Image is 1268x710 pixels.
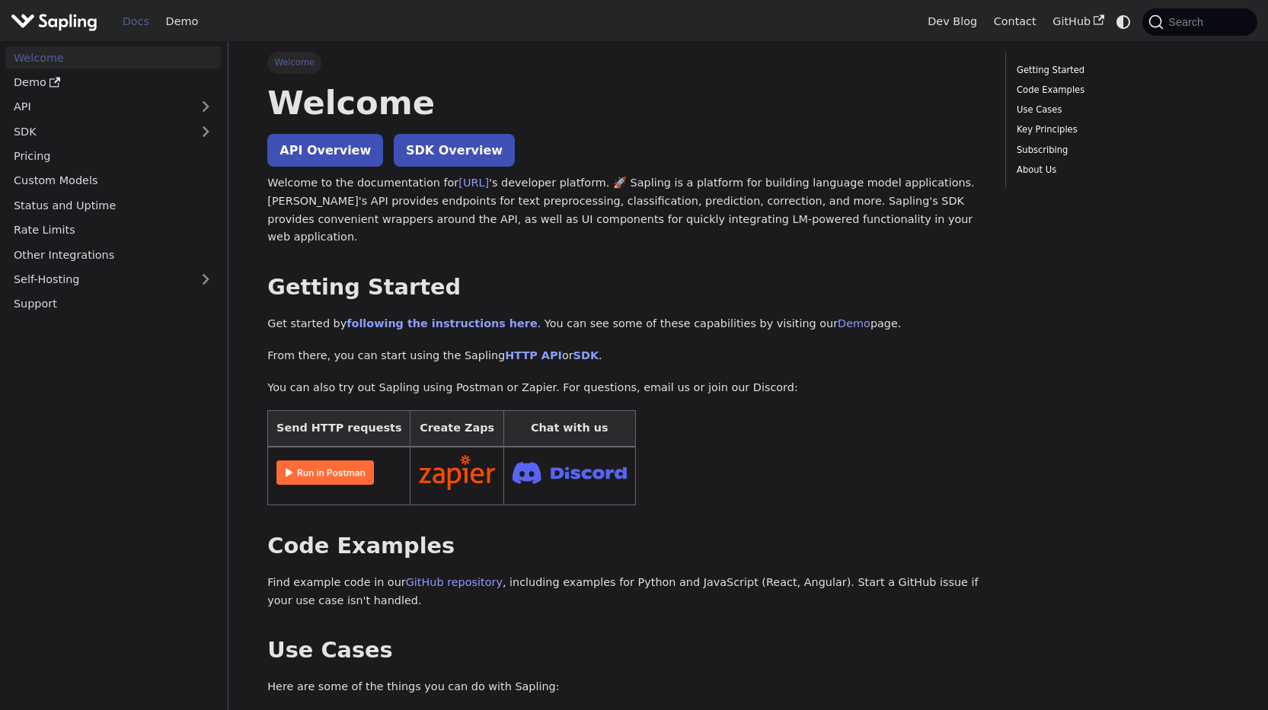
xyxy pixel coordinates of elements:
[267,52,321,73] span: Welcome
[5,145,221,167] a: Pricing
[410,411,504,447] th: Create Zaps
[267,174,983,247] p: Welcome to the documentation for 's developer platform. 🚀 Sapling is a platform for building lang...
[5,269,221,291] a: Self-Hosting
[11,11,97,33] img: Sapling.ai
[919,10,985,33] a: Dev Blog
[1142,8,1257,36] button: Search (Command+K)
[458,177,489,189] a: [URL]
[1017,103,1223,117] a: Use Cases
[1017,123,1223,137] a: Key Principles
[11,11,103,33] a: Sapling.aiSapling.ai
[267,134,383,167] a: API Overview
[5,194,221,216] a: Status and Uptime
[267,574,983,610] p: Find example code in our , including examples for Python and JavaScript (React, Angular). Start a...
[1044,10,1112,33] a: GitHub
[419,455,495,490] img: Connect in Zapier
[114,10,158,33] a: Docs
[5,170,221,192] a: Custom Models
[5,72,221,94] a: Demo
[347,317,537,330] a: following the instructions here
[267,678,983,696] p: Here are some of the things you can do with Sapling:
[838,317,870,330] a: Demo
[267,82,983,123] h1: Welcome
[268,411,410,447] th: Send HTTP requests
[5,96,190,118] a: API
[267,533,983,560] h2: Code Examples
[190,96,221,118] button: Expand sidebar category 'API'
[5,219,221,241] a: Rate Limits
[1017,163,1223,177] a: About Us
[158,10,206,33] a: Demo
[5,244,221,266] a: Other Integrations
[267,52,983,73] nav: Breadcrumbs
[406,576,503,588] a: GitHub repository
[5,293,221,315] a: Support
[505,349,562,361] a: HTTP API
[267,315,983,333] p: Get started by . You can see some of these capabilities by visiting our page.
[573,349,599,361] a: SDK
[5,120,190,142] a: SDK
[267,637,983,664] h2: Use Cases
[985,10,1045,33] a: Contact
[513,457,627,489] img: Join Discord
[190,120,221,142] button: Expand sidebar category 'SDK'
[394,134,515,167] a: SDK Overview
[1017,63,1223,78] a: Getting Started
[267,274,983,301] h2: Getting Started
[1113,11,1135,33] button: Switch between dark and light mode (currently system mode)
[1164,16,1212,28] span: Search
[1017,83,1223,97] a: Code Examples
[267,379,983,397] p: You can also try out Sapling using Postman or Zapier. For questions, email us or join our Discord:
[5,46,221,68] a: Welcome
[276,460,374,485] img: Run in Postman
[267,347,983,365] p: From there, you can start using the Sapling or .
[503,411,635,447] th: Chat with us
[1017,143,1223,158] a: Subscribing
